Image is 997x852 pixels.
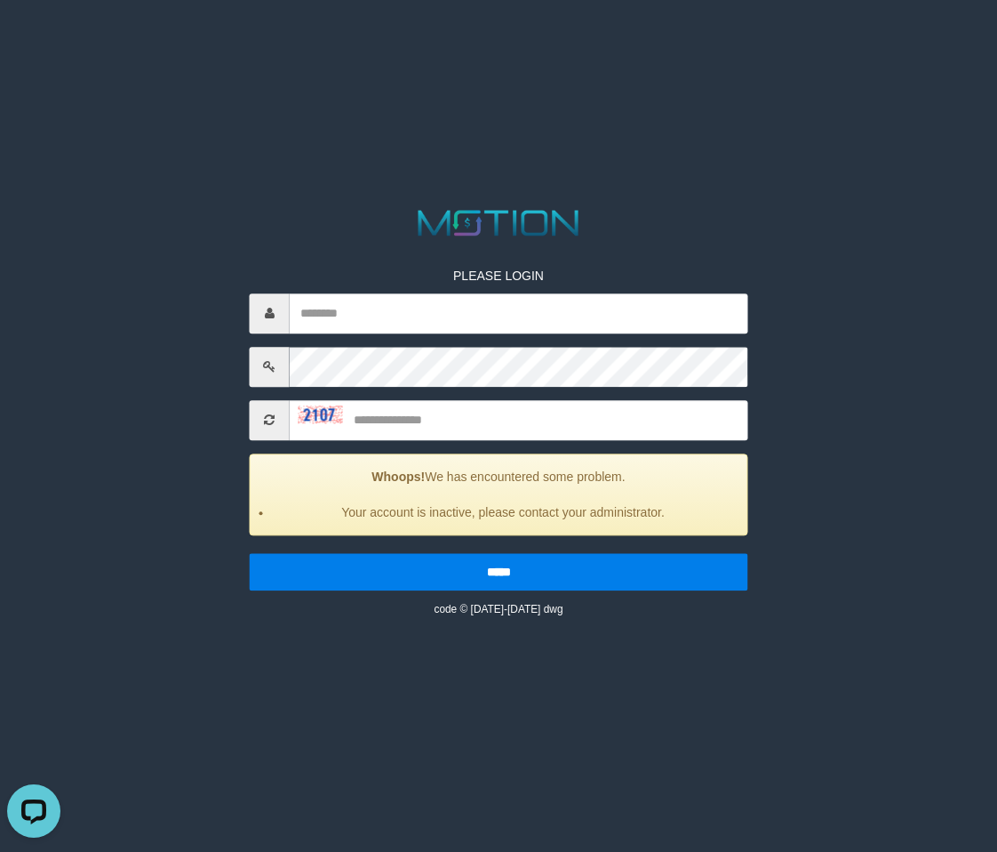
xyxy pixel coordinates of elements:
[371,470,425,484] strong: Whoops!
[434,603,562,615] small: code © [DATE]-[DATE] dwg
[299,406,343,423] img: captcha
[273,503,734,521] li: Your account is inactive, please contact your administrator.
[7,7,60,60] button: Open LiveChat chat widget
[250,267,748,285] p: PLEASE LOGIN
[411,205,586,240] img: MOTION_logo.png
[250,454,748,535] div: We has encountered some problem.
